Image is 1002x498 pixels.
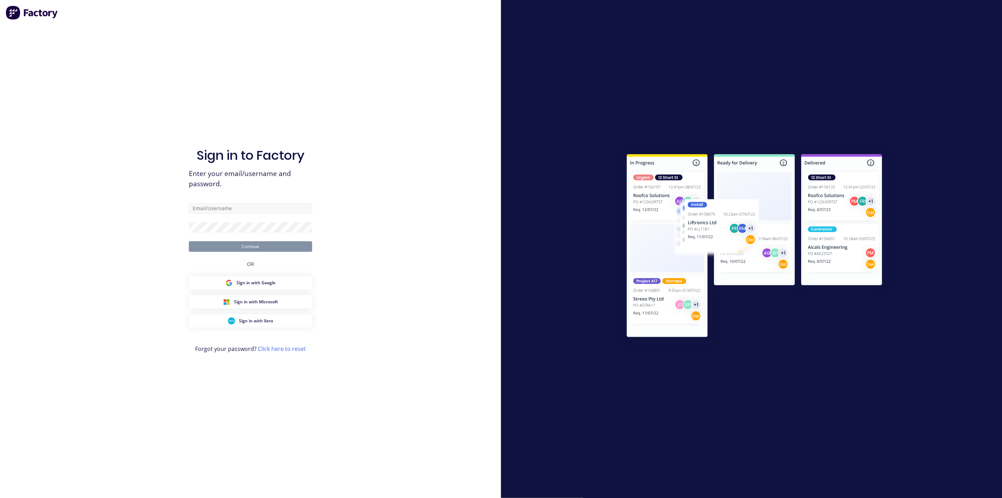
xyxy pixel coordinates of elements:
img: Factory [6,6,58,20]
h1: Sign in to Factory [197,148,304,163]
img: Xero Sign in [228,317,235,324]
a: Click here to reset [258,345,306,353]
span: Sign in with Xero [239,318,273,324]
button: Xero Sign inSign in with Xero [189,314,312,328]
input: Email/Username [189,203,312,214]
button: Continue [189,241,312,252]
button: Google Sign inSign in with Google [189,276,312,290]
span: Enter your email/username and password. [189,169,312,189]
span: Sign in with Microsoft [234,299,278,305]
img: Microsoft Sign in [223,298,230,305]
span: Forgot your password? [195,345,306,353]
button: Microsoft Sign inSign in with Microsoft [189,295,312,309]
div: OR [247,252,254,276]
img: Google Sign in [225,279,233,286]
img: Sign in [611,140,898,354]
span: Sign in with Google [237,280,276,286]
